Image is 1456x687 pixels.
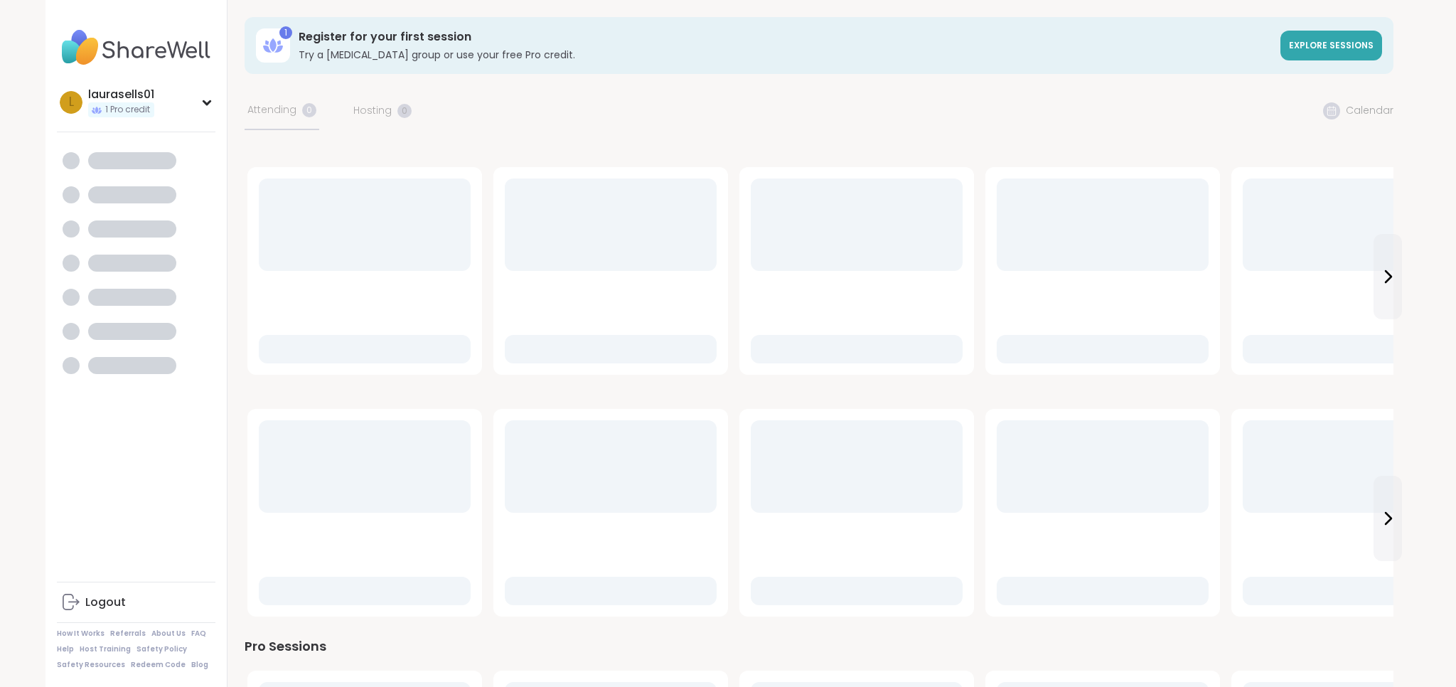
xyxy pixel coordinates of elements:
a: About Us [151,629,186,639]
img: ShareWell Nav Logo [57,23,215,73]
a: Host Training [80,644,131,654]
span: Explore sessions [1289,39,1374,51]
h3: Register for your first session [299,29,1272,45]
div: laurasells01 [88,87,154,102]
span: 1 Pro credit [105,104,150,116]
a: Safety Policy [136,644,187,654]
span: l [69,93,74,112]
a: Blog [191,660,208,670]
div: Logout [85,595,126,610]
a: Explore sessions [1280,31,1382,60]
a: How It Works [57,629,105,639]
div: 1 [279,26,292,39]
div: Pro Sessions [245,637,1393,656]
a: FAQ [191,629,206,639]
a: Safety Resources [57,660,125,670]
a: Logout [57,585,215,619]
a: Referrals [110,629,146,639]
a: Help [57,644,74,654]
h3: Try a [MEDICAL_DATA] group or use your free Pro credit. [299,48,1272,62]
a: Redeem Code [131,660,186,670]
